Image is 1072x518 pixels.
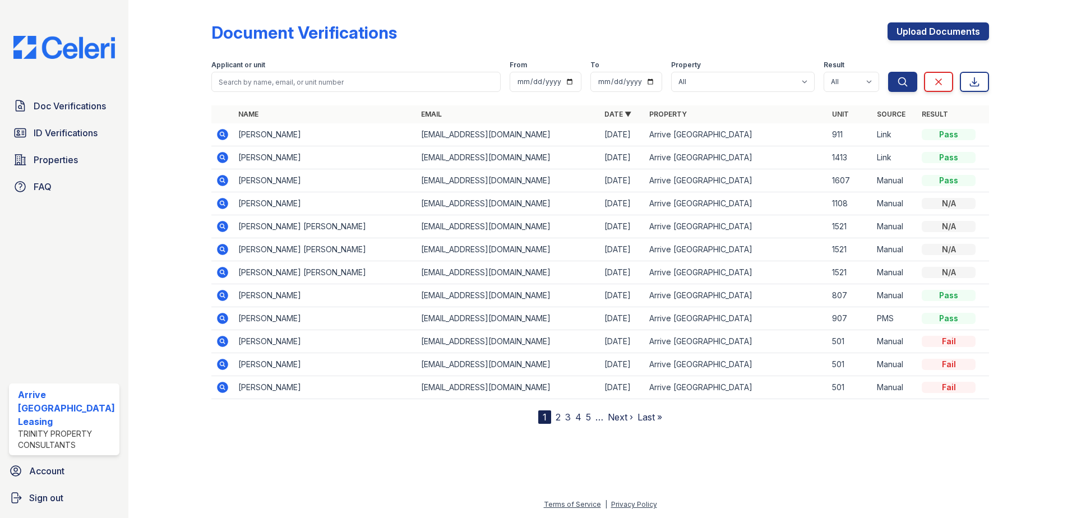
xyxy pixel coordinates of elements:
div: Pass [922,175,976,186]
td: 501 [828,330,872,353]
div: 1 [538,410,551,424]
div: N/A [922,267,976,278]
td: Arrive [GEOGRAPHIC_DATA] [645,353,828,376]
td: [EMAIL_ADDRESS][DOMAIN_NAME] [417,261,600,284]
a: Properties [9,149,119,171]
td: 501 [828,376,872,399]
div: N/A [922,221,976,232]
td: [EMAIL_ADDRESS][DOMAIN_NAME] [417,192,600,215]
td: [DATE] [600,123,645,146]
span: FAQ [34,180,52,193]
span: Sign out [29,491,63,505]
div: Trinity Property Consultants [18,428,115,451]
td: [PERSON_NAME] [PERSON_NAME] [234,238,417,261]
td: Link [872,146,917,169]
td: 907 [828,307,872,330]
td: [EMAIL_ADDRESS][DOMAIN_NAME] [417,238,600,261]
td: [EMAIL_ADDRESS][DOMAIN_NAME] [417,330,600,353]
td: 1521 [828,261,872,284]
td: Arrive [GEOGRAPHIC_DATA] [645,330,828,353]
td: 501 [828,353,872,376]
td: Arrive [GEOGRAPHIC_DATA] [645,307,828,330]
td: [DATE] [600,307,645,330]
td: [PERSON_NAME] [234,307,417,330]
span: Doc Verifications [34,99,106,113]
a: Sign out [4,487,124,509]
div: Pass [922,313,976,324]
td: [DATE] [600,169,645,192]
td: 911 [828,123,872,146]
td: [PERSON_NAME] [234,123,417,146]
div: | [605,500,607,508]
span: ID Verifications [34,126,98,140]
td: [EMAIL_ADDRESS][DOMAIN_NAME] [417,215,600,238]
a: Property [649,110,687,118]
label: Applicant or unit [211,61,265,70]
td: [EMAIL_ADDRESS][DOMAIN_NAME] [417,284,600,307]
td: [PERSON_NAME] [234,330,417,353]
td: Arrive [GEOGRAPHIC_DATA] [645,123,828,146]
span: … [595,410,603,424]
td: Manual [872,238,917,261]
td: Manual [872,192,917,215]
div: Pass [922,152,976,163]
a: Terms of Service [544,500,601,508]
td: Manual [872,376,917,399]
td: [EMAIL_ADDRESS][DOMAIN_NAME] [417,376,600,399]
div: N/A [922,244,976,255]
td: [DATE] [600,238,645,261]
a: ID Verifications [9,122,119,144]
a: Doc Verifications [9,95,119,117]
span: Properties [34,153,78,166]
td: Manual [872,330,917,353]
td: Arrive [GEOGRAPHIC_DATA] [645,169,828,192]
label: Result [824,61,844,70]
td: Arrive [GEOGRAPHIC_DATA] [645,238,828,261]
a: Name [238,110,258,118]
a: Email [421,110,442,118]
td: [PERSON_NAME] [234,353,417,376]
div: Fail [922,359,976,370]
td: [PERSON_NAME] [234,169,417,192]
td: Manual [872,169,917,192]
td: Arrive [GEOGRAPHIC_DATA] [645,261,828,284]
div: N/A [922,198,976,209]
img: CE_Logo_Blue-a8612792a0a2168367f1c8372b55b34899dd931a85d93a1a3d3e32e68fde9ad4.png [4,36,124,59]
div: Fail [922,336,976,347]
td: [DATE] [600,192,645,215]
label: Property [671,61,701,70]
a: Next › [608,411,633,423]
td: [PERSON_NAME] [PERSON_NAME] [234,261,417,284]
td: Manual [872,284,917,307]
div: Document Verifications [211,22,397,43]
td: [PERSON_NAME] [234,284,417,307]
td: [DATE] [600,146,645,169]
div: Pass [922,129,976,140]
a: 2 [556,411,561,423]
td: Arrive [GEOGRAPHIC_DATA] [645,146,828,169]
a: Result [922,110,948,118]
a: 4 [575,411,581,423]
input: Search by name, email, or unit number [211,72,501,92]
td: [EMAIL_ADDRESS][DOMAIN_NAME] [417,169,600,192]
td: 1521 [828,238,872,261]
td: [EMAIL_ADDRESS][DOMAIN_NAME] [417,146,600,169]
td: [DATE] [600,261,645,284]
div: Fail [922,382,976,393]
a: FAQ [9,175,119,198]
td: [PERSON_NAME] [234,192,417,215]
a: 3 [565,411,571,423]
td: Arrive [GEOGRAPHIC_DATA] [645,284,828,307]
a: Unit [832,110,849,118]
a: Date ▼ [604,110,631,118]
td: [DATE] [600,330,645,353]
a: Source [877,110,905,118]
td: Link [872,123,917,146]
td: 1607 [828,169,872,192]
label: To [590,61,599,70]
td: [PERSON_NAME] [234,146,417,169]
td: Manual [872,261,917,284]
td: [DATE] [600,353,645,376]
td: Arrive [GEOGRAPHIC_DATA] [645,192,828,215]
